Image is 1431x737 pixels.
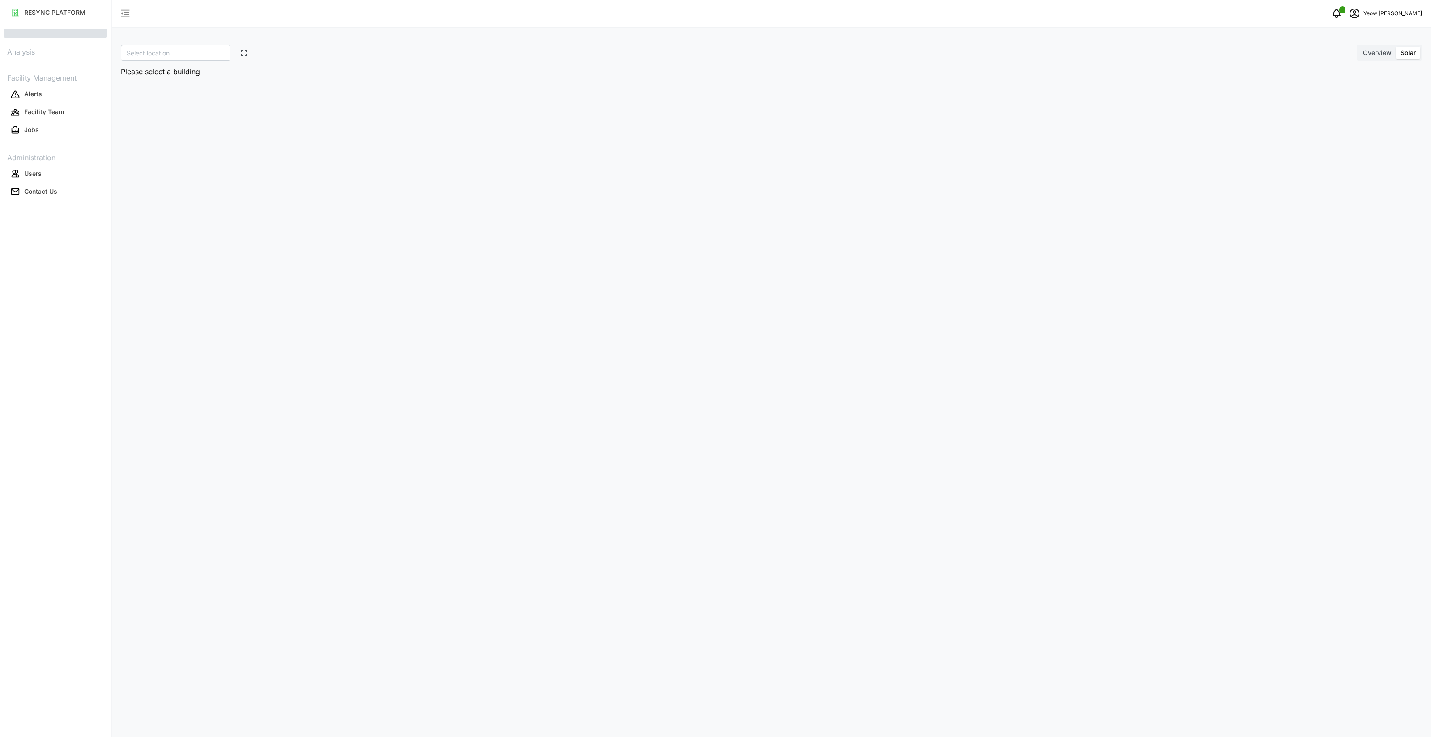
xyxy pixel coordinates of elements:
[1328,4,1346,22] button: notifications
[24,187,57,196] p: Contact Us
[24,107,64,116] p: Facility Team
[4,121,107,139] a: Jobs
[24,169,42,178] p: Users
[4,150,107,163] p: Administration
[24,8,85,17] p: RESYNC PLATFORM
[4,85,107,103] a: Alerts
[4,45,107,58] p: Analysis
[4,104,107,120] button: Facility Team
[121,45,230,61] input: Select location
[4,4,107,21] button: RESYNC PLATFORM
[121,66,1422,77] p: Please select a building
[238,47,250,59] button: Enter full screen
[4,165,107,183] a: Users
[4,166,107,182] button: Users
[1346,4,1363,22] button: schedule
[1401,49,1416,56] span: Solar
[4,71,107,84] p: Facility Management
[4,103,107,121] a: Facility Team
[4,122,107,138] button: Jobs
[1363,49,1392,56] span: Overview
[24,125,39,134] p: Jobs
[4,183,107,200] a: Contact Us
[4,183,107,200] button: Contact Us
[24,89,42,98] p: Alerts
[4,86,107,102] button: Alerts
[1363,9,1422,18] p: Yeow [PERSON_NAME]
